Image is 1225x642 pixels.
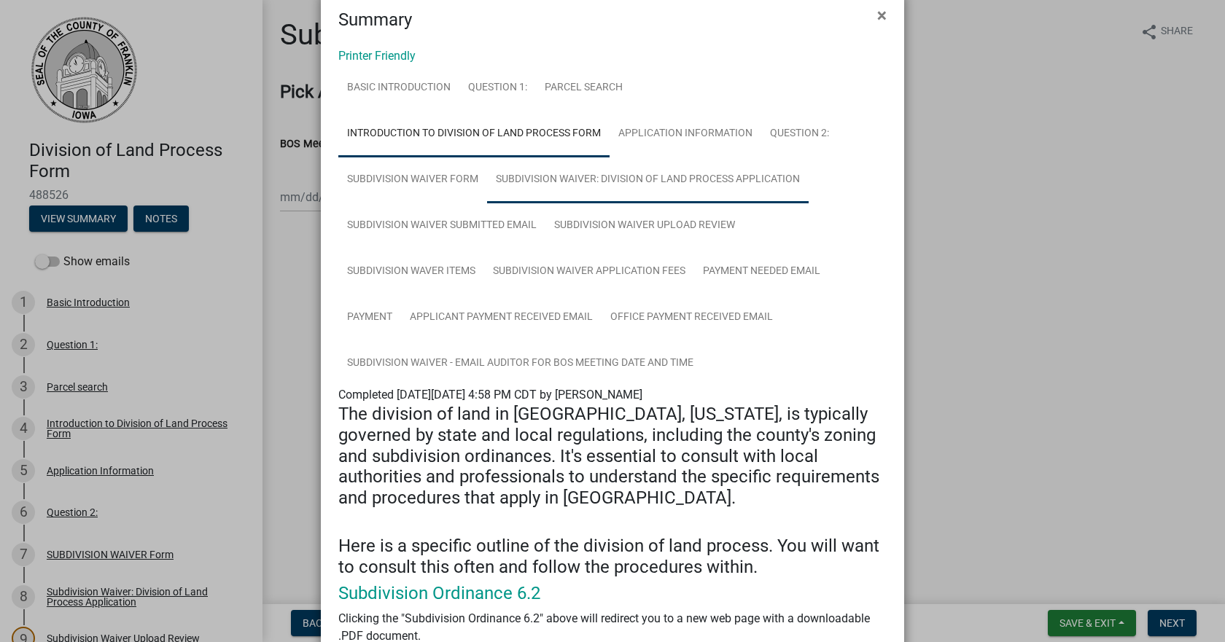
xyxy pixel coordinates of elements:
h4: The division of land in [GEOGRAPHIC_DATA], [US_STATE], is typically governed by state and local r... [338,404,887,530]
span: Completed [DATE][DATE] 4:58 PM CDT by [PERSON_NAME] [338,388,642,402]
a: Subdivision Waiver: Division of Land Process Application [487,157,809,203]
a: Subdivision Ordinance 6.2 [338,583,540,603]
a: Application Information [610,111,761,157]
a: Basic Introduction [338,65,459,111]
a: Parcel search [536,65,631,111]
a: Payment Needed Email [694,248,829,295]
a: Question 2: [761,111,838,157]
a: Question 1: [459,65,536,111]
a: Applicant Payment Received Email [401,294,602,341]
a: Printer Friendly [338,49,416,63]
a: Office Payment Received Email [602,294,782,341]
a: Subdivision Waiver - Email Auditor For BOS Meeting Date and Time [338,340,702,387]
a: Payment [338,294,401,341]
a: Subdivision Waiver Submitted Email [338,203,545,249]
h4: Summary [338,7,412,33]
a: SUBDIVISION WAIVER Form [338,157,487,203]
a: Subdivision Waiver Application Fees [484,248,694,295]
a: Subdivision Waiver Upload Review [545,203,744,249]
a: Introduction to Division of Land Process Form [338,111,610,157]
span: × [877,5,887,26]
h4: Here is a specific outline of the division of land process. You will want to consult this often a... [338,536,887,578]
a: Subdivision Waver Items [338,248,484,295]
